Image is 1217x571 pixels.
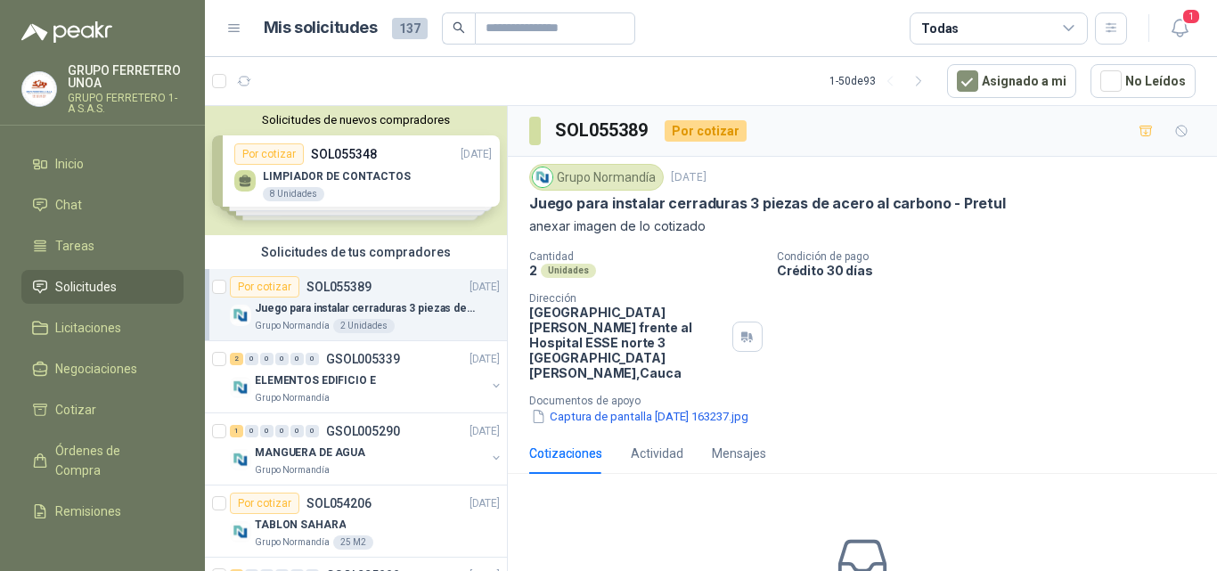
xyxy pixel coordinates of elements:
p: Documentos de apoyo [529,395,1210,407]
p: Grupo Normandía [255,319,330,333]
p: Crédito 30 días [777,263,1210,278]
div: 1 [230,425,243,437]
p: Dirección [529,292,725,305]
a: Cotizar [21,393,184,427]
p: GRUPO FERRETERO UNOA [68,64,184,89]
div: Solicitudes de nuevos compradoresPor cotizarSOL055348[DATE] LIMPIADOR DE CONTACTOS8 UnidadesPor c... [205,106,507,235]
p: 2 [529,263,537,278]
a: Por cotizarSOL054206[DATE] Company LogoTABLON SAHARAGrupo Normandía25 M2 [205,485,507,558]
div: Todas [921,19,959,38]
img: Company Logo [230,521,251,542]
img: Company Logo [22,72,56,106]
div: 0 [306,353,319,365]
a: Órdenes de Compra [21,434,184,487]
a: 1 0 0 0 0 0 GSOL005290[DATE] Company LogoMANGUERA DE AGUAGrupo Normandía [230,420,503,477]
a: 2 0 0 0 0 0 GSOL005339[DATE] Company LogoELEMENTOS EDIFICIO EGrupo Normandía [230,348,503,405]
p: Grupo Normandía [255,391,330,405]
div: 25 M2 [333,535,373,550]
div: Por cotizar [230,276,299,298]
button: Asignado a mi [947,64,1076,98]
p: SOL055389 [306,281,372,293]
span: Licitaciones [55,318,121,338]
h1: Mis solicitudes [264,15,378,41]
div: 2 [230,353,243,365]
a: Chat [21,188,184,222]
a: Solicitudes [21,270,184,304]
p: [GEOGRAPHIC_DATA][PERSON_NAME] frente al Hospital ESSE norte 3 [GEOGRAPHIC_DATA][PERSON_NAME] , C... [529,305,725,380]
p: Juego para instalar cerraduras 3 piezas de acero al carbono - Pretul [529,194,1006,213]
p: ELEMENTOS EDIFICIO E [255,372,376,389]
p: [DATE] [470,495,500,512]
div: Unidades [541,264,596,278]
p: Condición de pago [777,250,1210,263]
button: No Leídos [1090,64,1196,98]
p: GRUPO FERRETERO 1-A S.A.S. [68,93,184,114]
p: [DATE] [470,423,500,440]
span: search [453,21,465,34]
p: GSOL005290 [326,425,400,437]
a: Tareas [21,229,184,263]
div: 0 [275,425,289,437]
div: 1 - 50 de 93 [829,67,933,95]
span: Solicitudes [55,277,117,297]
a: Por cotizarSOL055389[DATE] Company LogoJuego para instalar cerraduras 3 piezas de acero al carbon... [205,269,507,341]
p: Grupo Normandía [255,463,330,477]
div: Actividad [631,444,683,463]
img: Logo peakr [21,21,112,43]
p: [DATE] [470,351,500,368]
div: 0 [306,425,319,437]
img: Company Logo [230,449,251,470]
p: anexar imagen de lo cotizado [529,216,1196,236]
a: Inicio [21,147,184,181]
div: Por cotizar [230,493,299,514]
a: Licitaciones [21,311,184,345]
span: Órdenes de Compra [55,441,167,480]
div: 0 [260,353,274,365]
a: Negociaciones [21,352,184,386]
img: Company Logo [230,305,251,326]
div: Por cotizar [665,120,747,142]
span: Chat [55,195,82,215]
button: Captura de pantalla [DATE] 163237.jpg [529,407,750,426]
span: Negociaciones [55,359,137,379]
div: 0 [275,353,289,365]
p: Cantidad [529,250,763,263]
div: 0 [290,425,304,437]
span: Tareas [55,236,94,256]
div: Grupo Normandía [529,164,664,191]
div: 2 Unidades [333,319,395,333]
span: 1 [1181,8,1201,25]
span: 137 [392,18,428,39]
p: [DATE] [671,169,707,186]
button: Solicitudes de nuevos compradores [212,113,500,126]
p: Grupo Normandía [255,535,330,550]
div: 0 [245,425,258,437]
div: Mensajes [712,444,766,463]
span: Cotizar [55,400,96,420]
p: MANGUERA DE AGUA [255,445,365,461]
div: Solicitudes de tus compradores [205,235,507,269]
h3: SOL055389 [555,117,650,144]
button: 1 [1164,12,1196,45]
span: Inicio [55,154,84,174]
div: 0 [245,353,258,365]
div: Cotizaciones [529,444,602,463]
p: [DATE] [470,279,500,296]
p: TABLON SAHARA [255,517,346,534]
a: Remisiones [21,494,184,528]
img: Company Logo [230,377,251,398]
div: 0 [260,425,274,437]
span: Remisiones [55,502,121,521]
img: Company Logo [533,167,552,187]
p: Juego para instalar cerraduras 3 piezas de acero al carbono - Pretul [255,300,477,317]
div: 0 [290,353,304,365]
p: GSOL005339 [326,353,400,365]
p: SOL054206 [306,497,372,510]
